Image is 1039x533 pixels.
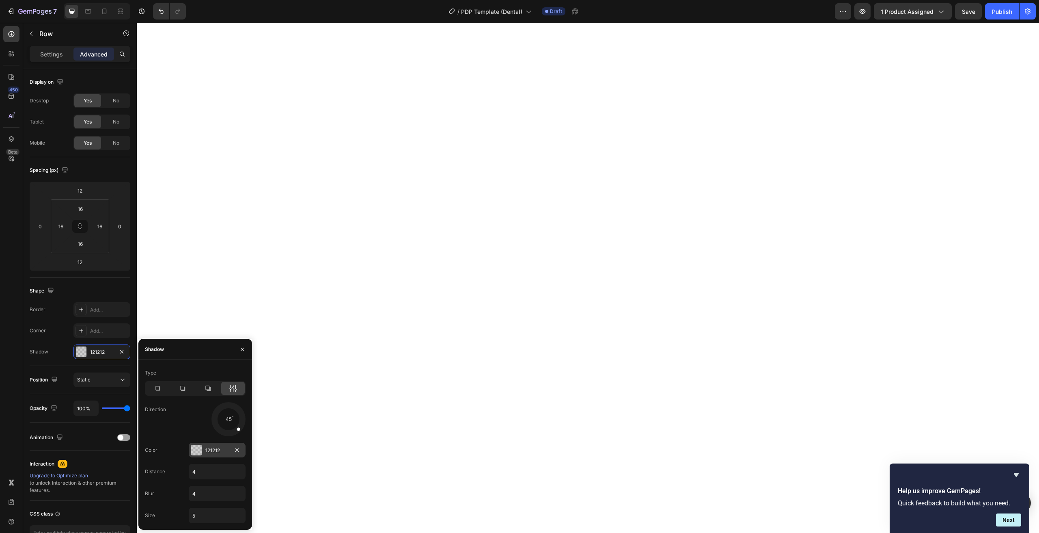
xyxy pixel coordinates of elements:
span: / [457,7,459,16]
input: 0 [114,220,126,232]
div: Shadow [30,348,48,355]
div: Help us improve GemPages! [898,470,1021,526]
input: Auto [189,508,245,523]
div: Upgrade to Optimize plan [30,472,130,479]
p: Settings [40,50,63,58]
div: Border [30,306,45,313]
p: Row [39,29,108,39]
button: Save [955,3,982,19]
button: Static [73,373,130,387]
div: Blur [145,490,154,497]
input: l [72,203,88,215]
div: Distance [145,468,165,475]
span: No [113,97,119,104]
div: 450 [8,87,19,93]
div: CSS class [30,510,61,518]
div: Type [145,369,156,377]
div: 121212 [205,447,229,454]
button: Hide survey [1011,470,1021,480]
span: Static [77,377,91,383]
div: Corner [30,327,46,334]
div: Animation [30,432,65,443]
input: m [72,256,88,268]
div: Size [145,512,155,519]
div: to unlock Interaction & other premium features. [30,472,130,494]
button: 1 product assigned [874,3,952,19]
div: Add... [90,327,128,335]
div: Spacing (px) [30,165,70,176]
p: Advanced [80,50,108,58]
iframe: Design area [137,23,1039,533]
div: Interaction [30,460,54,468]
div: Desktop [30,97,49,104]
span: No [113,139,119,147]
h2: Help us improve GemPages! [898,486,1021,496]
div: Position [30,375,59,386]
input: Auto [189,464,245,479]
input: l [72,238,88,250]
div: Tablet [30,118,44,126]
span: Yes [84,97,92,104]
div: Add... [90,306,128,314]
input: m [72,184,88,197]
div: Mobile [30,139,45,147]
input: l [55,220,67,232]
span: Yes [84,139,92,147]
span: Save [962,8,975,15]
span: Yes [84,118,92,126]
input: 0 [34,220,46,232]
button: 7 [3,3,60,19]
div: Beta [6,149,19,155]
div: Shadow [145,346,164,353]
button: Next question [996,513,1021,526]
div: Display on [30,77,65,88]
span: Draft [550,8,562,15]
input: Auto [74,401,98,416]
div: Opacity [30,403,59,414]
div: Direction [145,406,166,413]
p: Quick feedback to build what you need. [898,499,1021,507]
input: Auto [189,486,245,501]
span: 1 product assigned [881,7,933,16]
button: Publish [985,3,1019,19]
span: PDP Template (Dental) [461,7,522,16]
div: Shape [30,286,56,297]
span: No [113,118,119,126]
p: 7 [53,6,57,16]
div: 121212 [90,349,114,356]
div: Publish [992,7,1012,16]
input: l [94,220,106,232]
div: Color [145,446,157,454]
div: Undo/Redo [153,3,186,19]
